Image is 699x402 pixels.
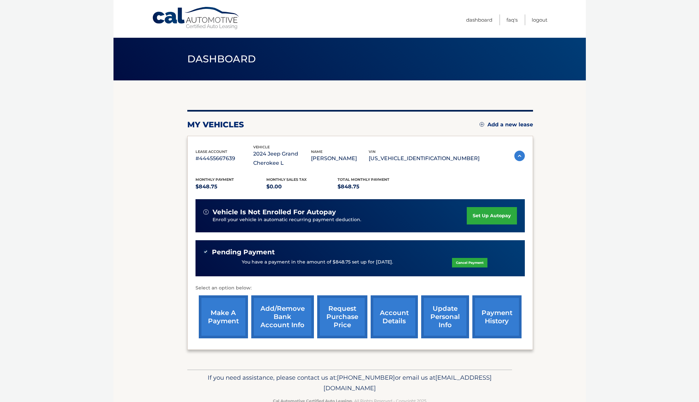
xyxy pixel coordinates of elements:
[213,216,467,223] p: Enroll your vehicle in automatic recurring payment deduction.
[311,154,369,163] p: [PERSON_NAME]
[253,145,270,149] span: vehicle
[195,177,234,182] span: Monthly Payment
[466,14,492,25] a: Dashboard
[452,258,487,267] a: Cancel Payment
[480,121,533,128] a: Add a new lease
[195,284,525,292] p: Select an option below:
[213,208,336,216] span: vehicle is not enrolled for autopay
[242,259,393,266] p: You have a payment in the amount of $848.75 set up for [DATE].
[369,149,376,154] span: vin
[212,248,275,256] span: Pending Payment
[337,374,395,381] span: [PHONE_NUMBER]
[311,149,322,154] span: name
[192,372,508,393] p: If you need assistance, please contact us at: or email us at
[253,149,311,168] p: 2024 Jeep Grand Cherokee L
[421,295,469,338] a: update personal info
[532,14,547,25] a: Logout
[203,209,209,215] img: alert-white.svg
[195,149,227,154] span: lease account
[371,295,418,338] a: account details
[323,374,492,392] span: [EMAIL_ADDRESS][DOMAIN_NAME]
[472,295,522,338] a: payment history
[338,182,409,191] p: $848.75
[195,154,253,163] p: #44455667639
[338,177,389,182] span: Total Monthly Payment
[480,122,484,127] img: add.svg
[506,14,518,25] a: FAQ's
[152,7,240,30] a: Cal Automotive
[266,182,338,191] p: $0.00
[369,154,480,163] p: [US_VEHICLE_IDENTIFICATION_NUMBER]
[187,53,256,65] span: Dashboard
[467,207,517,224] a: set up autopay
[199,295,248,338] a: make a payment
[195,182,267,191] p: $848.75
[266,177,307,182] span: Monthly sales Tax
[514,151,525,161] img: accordion-active.svg
[317,295,367,338] a: request purchase price
[187,120,244,130] h2: my vehicles
[203,249,208,254] img: check-green.svg
[251,295,314,338] a: Add/Remove bank account info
